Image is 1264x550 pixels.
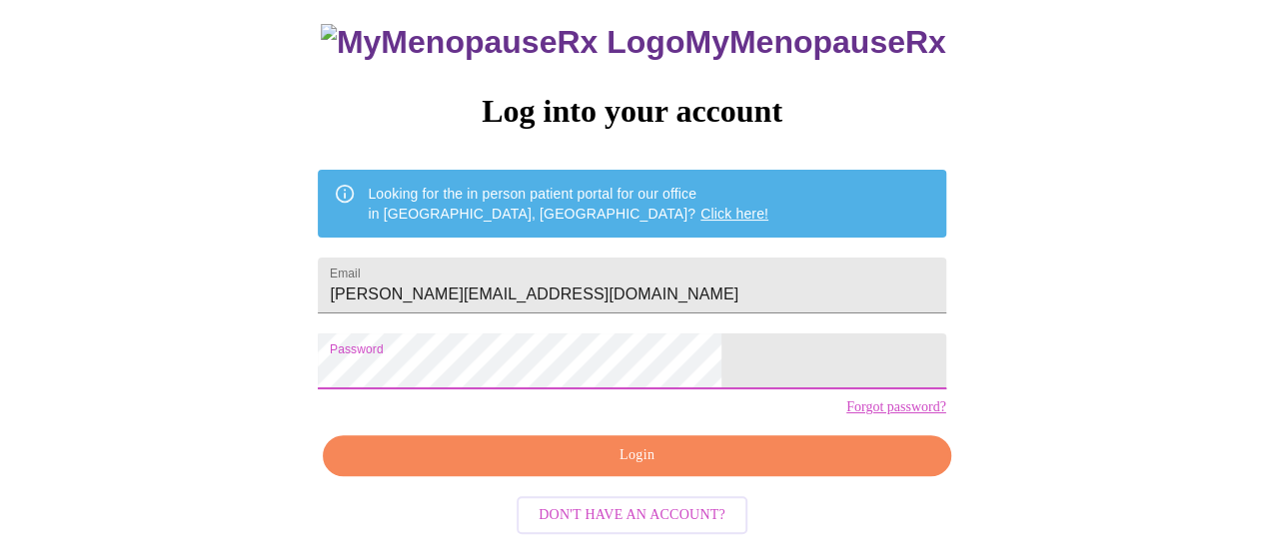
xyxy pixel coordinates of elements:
span: Login [346,443,927,468]
a: Click here! [700,206,768,222]
h3: MyMenopauseRx [321,24,946,61]
button: Login [323,435,950,476]
h3: Log into your account [318,93,945,130]
div: Looking for the in person patient portal for our office in [GEOGRAPHIC_DATA], [GEOGRAPHIC_DATA]? [368,176,768,232]
span: Don't have an account? [539,503,725,528]
a: Don't have an account? [512,505,752,522]
img: MyMenopauseRx Logo [321,24,684,61]
a: Forgot password? [846,399,946,415]
button: Don't have an account? [517,496,747,535]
